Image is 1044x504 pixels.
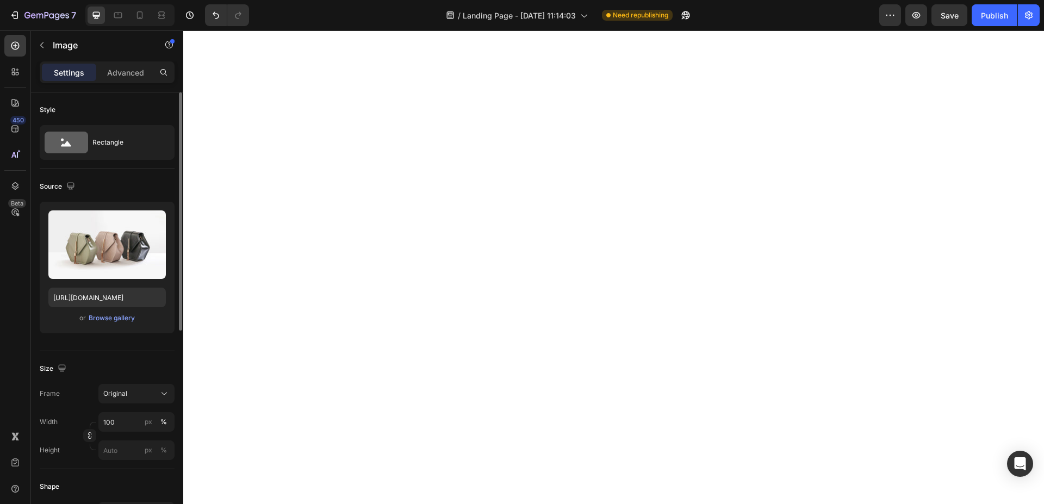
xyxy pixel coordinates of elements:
button: % [142,444,155,457]
div: Publish [981,10,1008,21]
button: Original [98,384,175,403]
span: Original [103,389,127,399]
div: px [145,417,152,427]
div: Browse gallery [89,313,135,323]
div: px [145,445,152,455]
div: 450 [10,116,26,125]
button: px [157,415,170,428]
span: Need republishing [613,10,668,20]
img: preview-image [48,210,166,279]
label: Width [40,417,58,427]
div: Style [40,105,55,115]
span: or [79,312,86,325]
span: Save [941,11,959,20]
div: Rectangle [92,130,159,155]
div: % [160,417,167,427]
input: https://example.com/image.jpg [48,288,166,307]
div: Shape [40,482,59,491]
button: px [157,444,170,457]
input: px% [98,412,175,432]
button: Save [931,4,967,26]
span: Landing Page - [DATE] 11:14:03 [463,10,576,21]
button: Publish [972,4,1017,26]
p: Settings [54,67,84,78]
button: 7 [4,4,81,26]
button: % [142,415,155,428]
button: Browse gallery [88,313,135,323]
p: 7 [71,9,76,22]
label: Frame [40,389,60,399]
span: / [458,10,461,21]
div: Undo/Redo [205,4,249,26]
div: Source [40,179,77,194]
div: Open Intercom Messenger [1007,451,1033,477]
p: Advanced [107,67,144,78]
div: Beta [8,199,26,208]
iframe: Design area [183,30,1044,504]
div: % [160,445,167,455]
input: px% [98,440,175,460]
div: Size [40,362,69,376]
label: Height [40,445,60,455]
p: Image [53,39,145,52]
